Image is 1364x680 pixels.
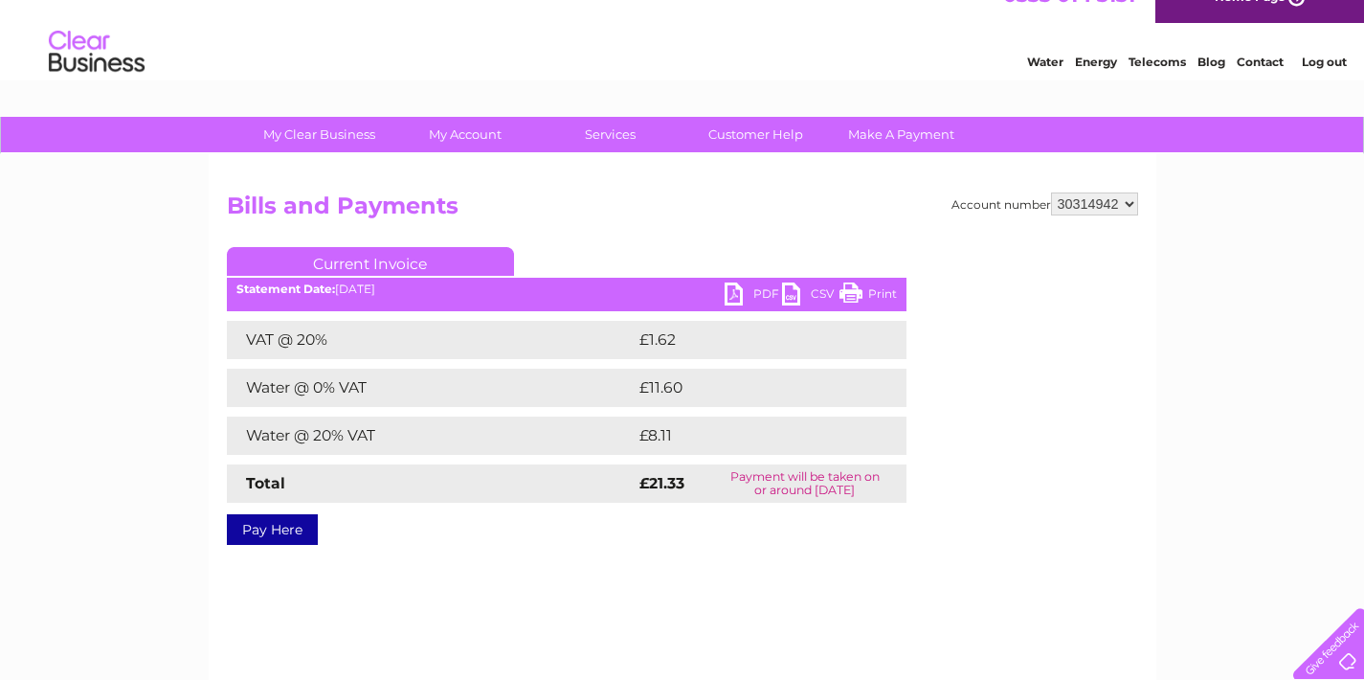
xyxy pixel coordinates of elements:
a: My Account [386,117,544,152]
a: Pay Here [227,514,318,545]
h2: Bills and Payments [227,193,1138,229]
td: £8.11 [635,417,856,455]
a: Customer Help [677,117,835,152]
a: Blog [1197,81,1225,96]
a: Energy [1075,81,1117,96]
div: [DATE] [227,283,906,296]
td: VAT @ 20% [227,321,635,359]
a: Telecoms [1129,81,1186,96]
td: Payment will be taken on or around [DATE] [704,465,906,503]
strong: Total [246,474,285,492]
a: Log out [1302,81,1347,96]
strong: £21.33 [639,474,684,492]
a: 0333 014 3131 [1003,10,1135,34]
a: Water [1027,81,1063,96]
td: £1.62 [635,321,860,359]
td: Water @ 0% VAT [227,369,635,407]
a: Contact [1237,81,1284,96]
td: £11.60 [635,369,864,407]
div: Clear Business is a trading name of Verastar Limited (registered in [GEOGRAPHIC_DATA] No. 3667643... [231,11,1135,93]
a: PDF [725,283,782,310]
div: Account number [951,193,1138,215]
a: My Clear Business [240,117,398,152]
img: logo.png [48,50,145,108]
a: CSV [782,283,839,310]
a: Current Invoice [227,247,514,276]
td: Water @ 20% VAT [227,417,635,455]
a: Make A Payment [822,117,980,152]
a: Services [531,117,689,152]
a: Print [839,283,897,310]
b: Statement Date: [236,282,335,296]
